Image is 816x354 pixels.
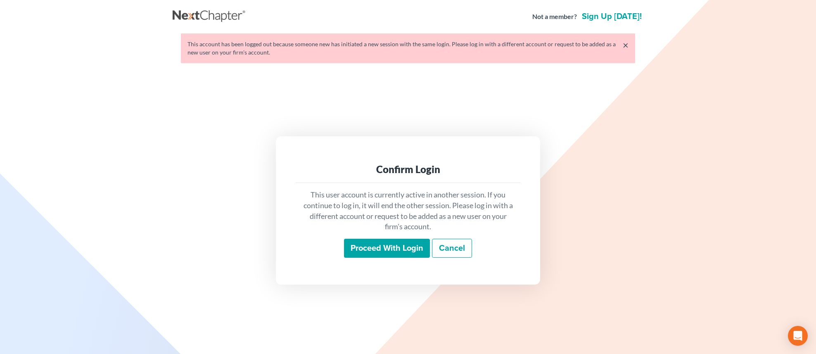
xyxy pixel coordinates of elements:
[788,326,808,346] div: Open Intercom Messenger
[580,12,643,21] a: Sign up [DATE]!
[432,239,472,258] a: Cancel
[187,40,629,57] div: This account has been logged out because someone new has initiated a new session with the same lo...
[344,239,430,258] input: Proceed with login
[302,190,514,232] p: This user account is currently active in another session. If you continue to log in, it will end ...
[302,163,514,176] div: Confirm Login
[623,40,629,50] a: ×
[532,12,577,21] strong: Not a member?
